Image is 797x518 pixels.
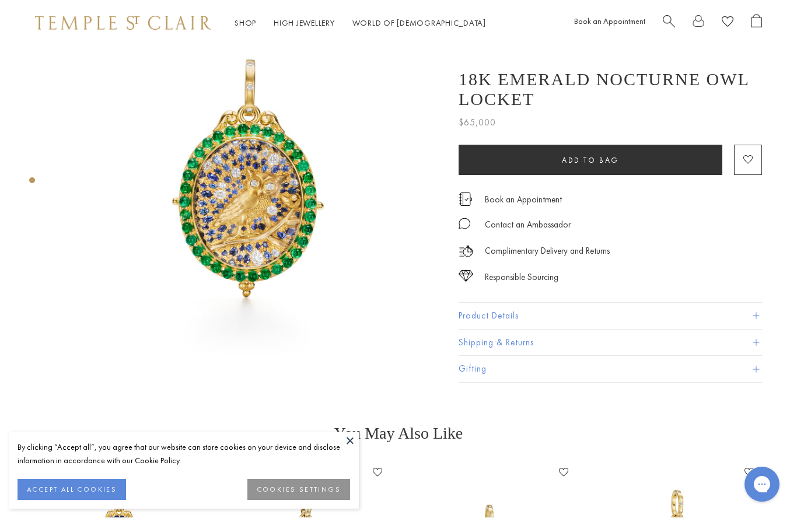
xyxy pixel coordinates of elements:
[459,218,470,230] img: MessageIcon-01_2.svg
[274,18,335,29] a: High JewelleryHigh Jewellery
[459,303,762,330] button: Product Details
[235,18,256,29] a: ShopShop
[459,145,722,176] button: Add to bag
[739,463,785,506] iframe: Gorgias live chat messenger
[35,16,211,30] img: Temple St. Clair
[485,218,571,233] div: Contact an Ambassador
[459,271,473,282] img: icon_sourcing.svg
[562,156,619,166] span: Add to bag
[485,194,562,206] a: Book an Appointment
[352,18,486,29] a: World of [DEMOGRAPHIC_DATA]World of [DEMOGRAPHIC_DATA]
[663,15,675,33] a: Search
[574,16,645,27] a: Book an Appointment
[485,271,558,285] div: Responsible Sourcing
[459,330,762,356] button: Shipping & Returns
[18,480,126,501] button: ACCEPT ALL COOKIES
[18,441,350,468] div: By clicking “Accept all”, you agree that our website can store cookies on your device and disclos...
[47,425,750,443] h3: You May Also Like
[722,15,733,33] a: View Wishlist
[58,1,441,383] img: 18K Emerald Nocturne Owl Locket
[235,16,486,31] nav: Main navigation
[751,15,762,33] a: Open Shopping Bag
[459,356,762,383] button: Gifting
[459,193,473,206] img: icon_appointment.svg
[29,175,35,193] div: Product gallery navigation
[485,244,610,259] p: Complimentary Delivery and Returns
[459,116,496,131] span: $65,000
[459,244,473,259] img: icon_delivery.svg
[247,480,350,501] button: COOKIES SETTINGS
[459,70,762,110] h1: 18K Emerald Nocturne Owl Locket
